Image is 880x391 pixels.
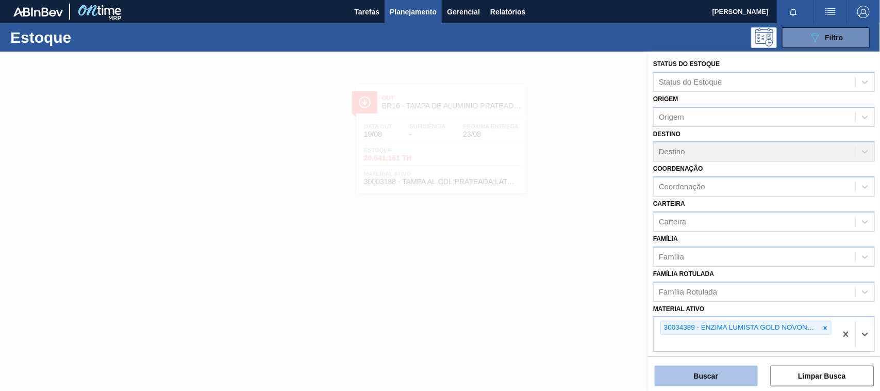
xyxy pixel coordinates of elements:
[857,6,870,18] img: Logout
[824,6,837,18] img: userActions
[653,165,703,172] label: Coordenação
[659,77,722,86] div: Status do Estoque
[653,235,678,242] label: Família
[659,217,686,226] div: Carteira
[659,287,717,296] div: Família Rotulada
[653,131,680,138] label: Destino
[653,95,678,103] label: Origem
[354,6,379,18] span: Tarefas
[659,252,684,261] div: Família
[653,270,714,278] label: Família Rotulada
[447,6,480,18] span: Gerencial
[661,321,820,334] div: 30034389 - ENZIMA LUMISTA GOLD NOVONESIS 25KG
[825,34,843,42] span: Filtro
[653,305,705,313] label: Material ativo
[653,60,720,68] label: Status do Estoque
[777,5,810,19] button: Notificações
[751,27,777,48] div: Pogramando: nenhum usuário selecionado
[13,7,63,17] img: TNhmsLtSVTkK8tSr43FrP2fwEKptu5GPRR3wAAAABJRU5ErkJggg==
[653,200,685,207] label: Carteira
[782,27,870,48] button: Filtro
[390,6,437,18] span: Planejamento
[659,183,705,191] div: Coordenação
[659,112,684,121] div: Origem
[10,31,161,43] h1: Estoque
[490,6,525,18] span: Relatórios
